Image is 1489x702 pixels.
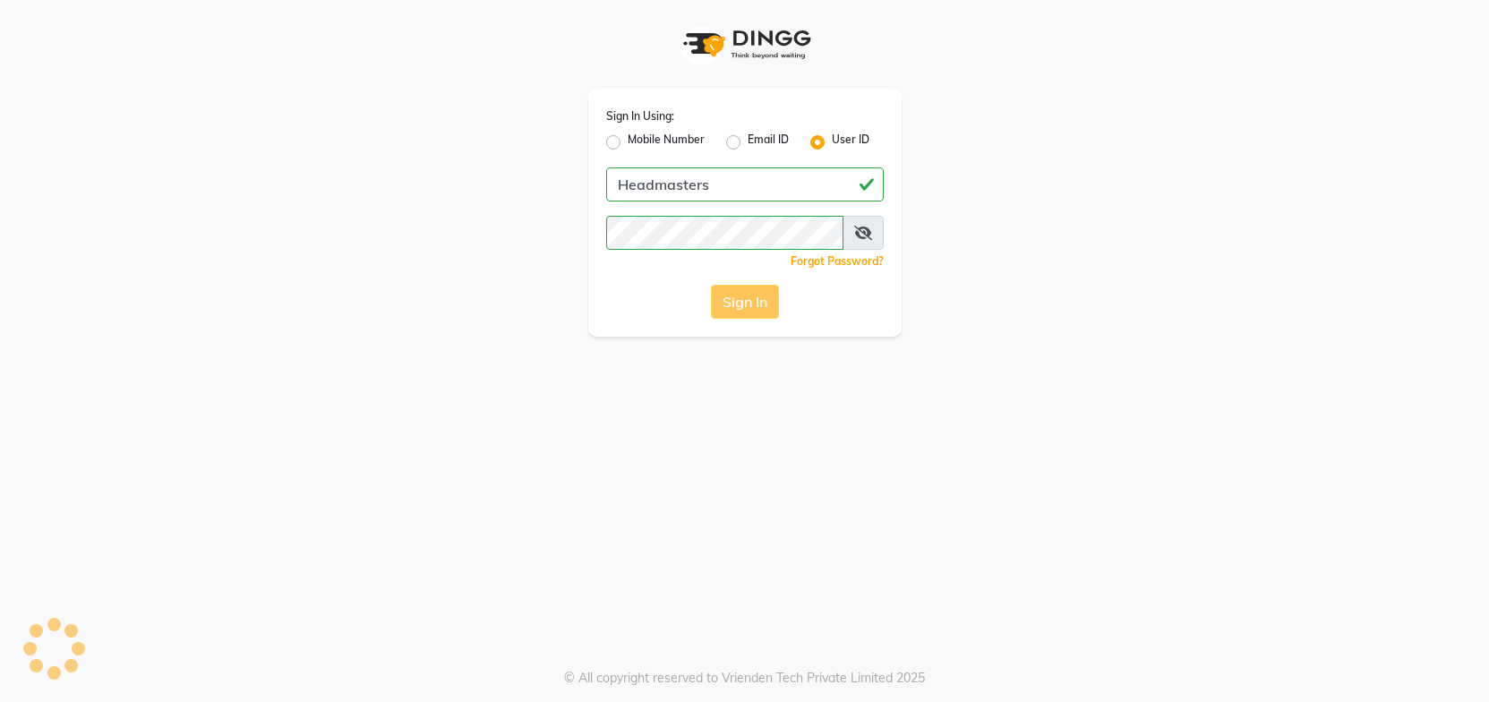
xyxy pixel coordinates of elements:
input: Username [606,216,843,250]
label: User ID [832,132,869,153]
img: logo1.svg [673,18,817,71]
label: Email ID [748,132,789,153]
label: Sign In Using: [606,108,674,124]
a: Forgot Password? [791,254,884,268]
label: Mobile Number [628,132,705,153]
input: Username [606,167,884,201]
